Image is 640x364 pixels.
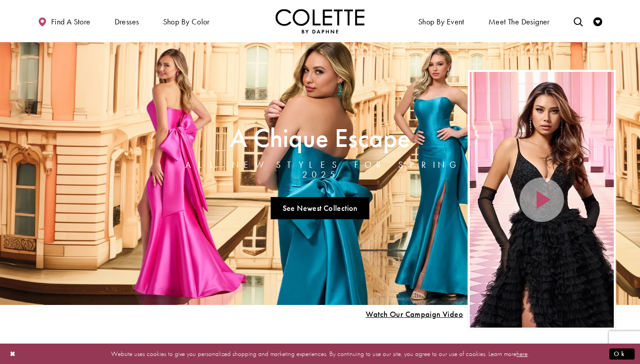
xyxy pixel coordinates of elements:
[418,17,464,26] span: Shop By Event
[416,9,467,33] span: Shop By Event
[488,17,550,26] span: Meet the designer
[51,17,91,26] span: Find a store
[271,197,369,219] a: See Newest Collection A Chique Escape All New Styles For Spring 2025
[486,9,552,33] a: Meet the designer
[609,348,635,359] button: Submit Dialog
[276,9,364,33] a: Visit Home Page
[172,194,468,223] ul: Slider Links
[36,9,92,33] a: Find a store
[115,17,139,26] span: Dresses
[572,9,585,33] a: Toggle search
[5,346,20,361] button: Close Dialog
[365,310,463,319] span: Play Slide #15 Video
[276,9,364,33] img: Colette by Daphne
[64,348,576,360] p: Website uses cookies to give you personalized shopping and marketing experiences. By continuing t...
[112,9,141,33] span: Dresses
[161,9,212,33] span: Shop by color
[163,17,210,26] span: Shop by color
[516,349,528,358] a: here
[591,9,604,33] a: Check Wishlist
